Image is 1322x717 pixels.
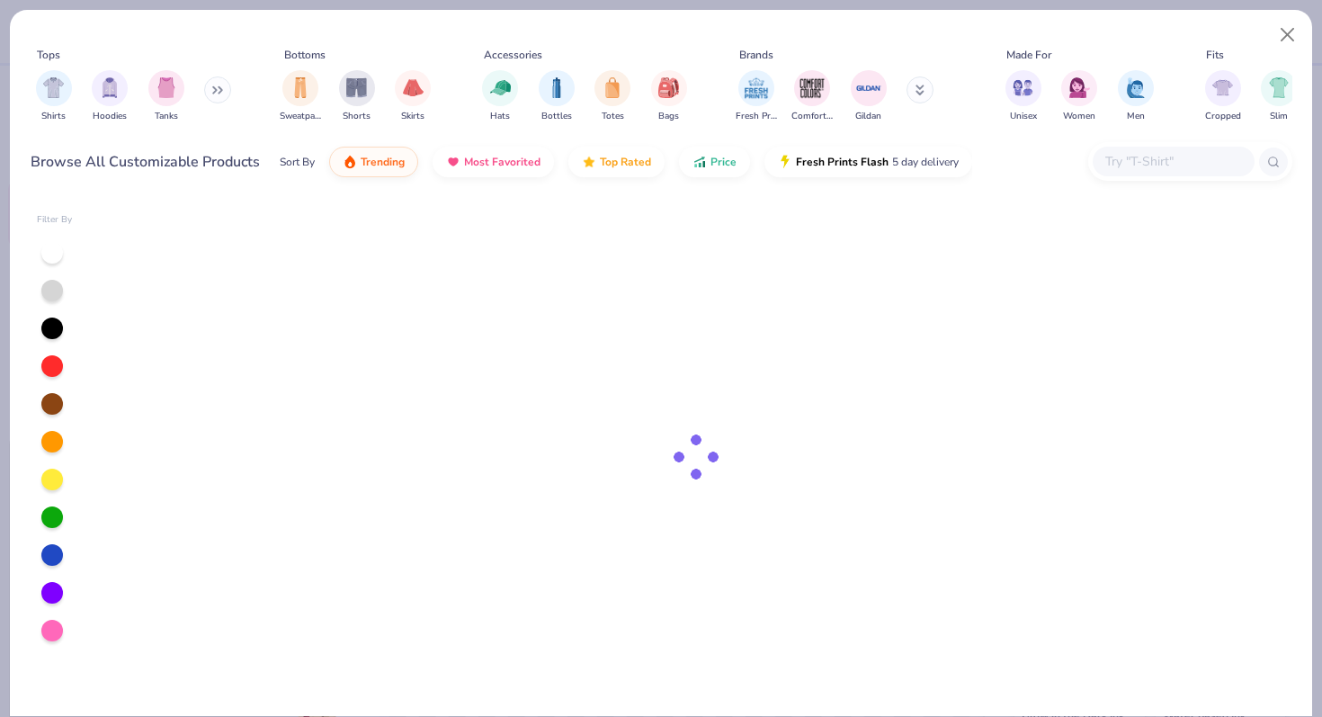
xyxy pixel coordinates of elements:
span: Totes [602,110,624,123]
button: filter button [736,70,777,123]
div: filter for Tanks [148,70,184,123]
div: Accessories [484,47,542,63]
img: most_fav.gif [446,155,460,169]
span: Comfort Colors [791,110,833,123]
span: Price [710,155,737,169]
div: Filter By [37,213,73,227]
span: Women [1063,110,1095,123]
span: Shorts [343,110,371,123]
div: Sort By [280,154,315,170]
div: Made For [1006,47,1051,63]
span: Most Favorited [464,155,540,169]
button: filter button [148,70,184,123]
img: Bags Image [658,77,678,98]
img: Slim Image [1269,77,1289,98]
div: filter for Comfort Colors [791,70,833,123]
img: Tanks Image [156,77,176,98]
img: Shirts Image [43,77,64,98]
img: Totes Image [603,77,622,98]
button: filter button [1261,70,1297,123]
button: filter button [594,70,630,123]
button: Fresh Prints Flash5 day delivery [764,147,972,177]
button: filter button [651,70,687,123]
div: filter for Skirts [395,70,431,123]
img: Unisex Image [1013,77,1033,98]
div: filter for Cropped [1205,70,1241,123]
img: Shorts Image [346,77,367,98]
button: filter button [395,70,431,123]
button: filter button [539,70,575,123]
img: Fresh Prints Image [743,75,770,102]
button: Price [679,147,750,177]
button: filter button [1061,70,1097,123]
img: TopRated.gif [582,155,596,169]
div: Brands [739,47,773,63]
div: filter for Sweatpants [280,70,321,123]
img: Men Image [1126,77,1146,98]
button: filter button [791,70,833,123]
img: Hoodies Image [100,77,120,98]
img: trending.gif [343,155,357,169]
div: Tops [37,47,60,63]
button: filter button [36,70,72,123]
div: filter for Unisex [1005,70,1041,123]
img: Hats Image [490,77,511,98]
button: Close [1271,18,1305,52]
img: Comfort Colors Image [799,75,826,102]
span: Shirts [41,110,66,123]
div: Fits [1206,47,1224,63]
div: filter for Fresh Prints [736,70,777,123]
div: filter for Men [1118,70,1154,123]
span: Sweatpants [280,110,321,123]
button: filter button [1118,70,1154,123]
span: Skirts [401,110,424,123]
span: Hoodies [93,110,127,123]
button: filter button [280,70,321,123]
span: Fresh Prints Flash [796,155,889,169]
button: Trending [329,147,418,177]
span: Men [1127,110,1145,123]
span: Bottles [541,110,572,123]
span: Gildan [855,110,881,123]
div: Bottoms [284,47,326,63]
span: Bags [658,110,679,123]
button: Top Rated [568,147,665,177]
span: Hats [490,110,510,123]
span: Slim [1270,110,1288,123]
span: Trending [361,155,405,169]
div: filter for Gildan [851,70,887,123]
div: Browse All Customizable Products [31,151,260,173]
div: filter for Hoodies [92,70,128,123]
div: filter for Hats [482,70,518,123]
div: filter for Shirts [36,70,72,123]
img: Gildan Image [855,75,882,102]
button: Most Favorited [433,147,554,177]
img: Women Image [1069,77,1090,98]
span: Tanks [155,110,178,123]
img: Bottles Image [547,77,567,98]
div: filter for Bottles [539,70,575,123]
button: filter button [1005,70,1041,123]
span: Cropped [1205,110,1241,123]
span: Top Rated [600,155,651,169]
button: filter button [339,70,375,123]
div: filter for Totes [594,70,630,123]
img: flash.gif [778,155,792,169]
img: Skirts Image [403,77,424,98]
img: Cropped Image [1212,77,1233,98]
div: filter for Slim [1261,70,1297,123]
span: Fresh Prints [736,110,777,123]
span: Unisex [1010,110,1037,123]
button: filter button [482,70,518,123]
button: filter button [1205,70,1241,123]
span: 5 day delivery [892,152,959,173]
div: filter for Shorts [339,70,375,123]
button: filter button [92,70,128,123]
div: filter for Bags [651,70,687,123]
button: filter button [851,70,887,123]
div: filter for Women [1061,70,1097,123]
input: Try "T-Shirt" [1103,151,1242,172]
img: Sweatpants Image [290,77,310,98]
